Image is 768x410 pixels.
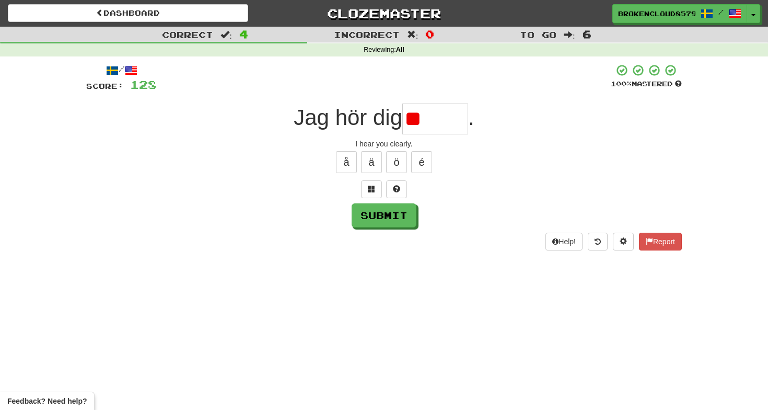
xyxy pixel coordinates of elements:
span: . [468,105,474,130]
button: Single letter hint - you only get 1 per sentence and score half the points! alt+h [386,180,407,198]
span: 0 [425,28,434,40]
span: : [220,30,232,39]
span: Open feedback widget [7,396,87,406]
span: 4 [239,28,248,40]
span: To go [520,29,556,40]
span: Incorrect [334,29,400,40]
span: 128 [130,78,157,91]
button: å [336,151,357,173]
div: Mastered [611,79,682,89]
span: BrokenCloud8579 [618,9,695,18]
button: Help! [545,233,583,250]
button: ä [361,151,382,173]
button: é [411,151,432,173]
button: Report [639,233,682,250]
span: / [718,8,724,16]
span: 100 % [611,79,632,88]
span: 6 [583,28,591,40]
span: Score: [86,82,124,90]
a: Clozemaster [264,4,504,22]
span: : [407,30,418,39]
span: Correct [162,29,213,40]
strong: All [396,46,404,53]
button: ö [386,151,407,173]
span: Jag hör dig [294,105,402,130]
a: BrokenCloud8579 / [612,4,747,23]
button: Submit [352,203,416,227]
span: : [564,30,575,39]
button: Round history (alt+y) [588,233,608,250]
a: Dashboard [8,4,248,22]
div: / [86,64,157,77]
button: Switch sentence to multiple choice alt+p [361,180,382,198]
div: I hear you clearly. [86,139,682,149]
